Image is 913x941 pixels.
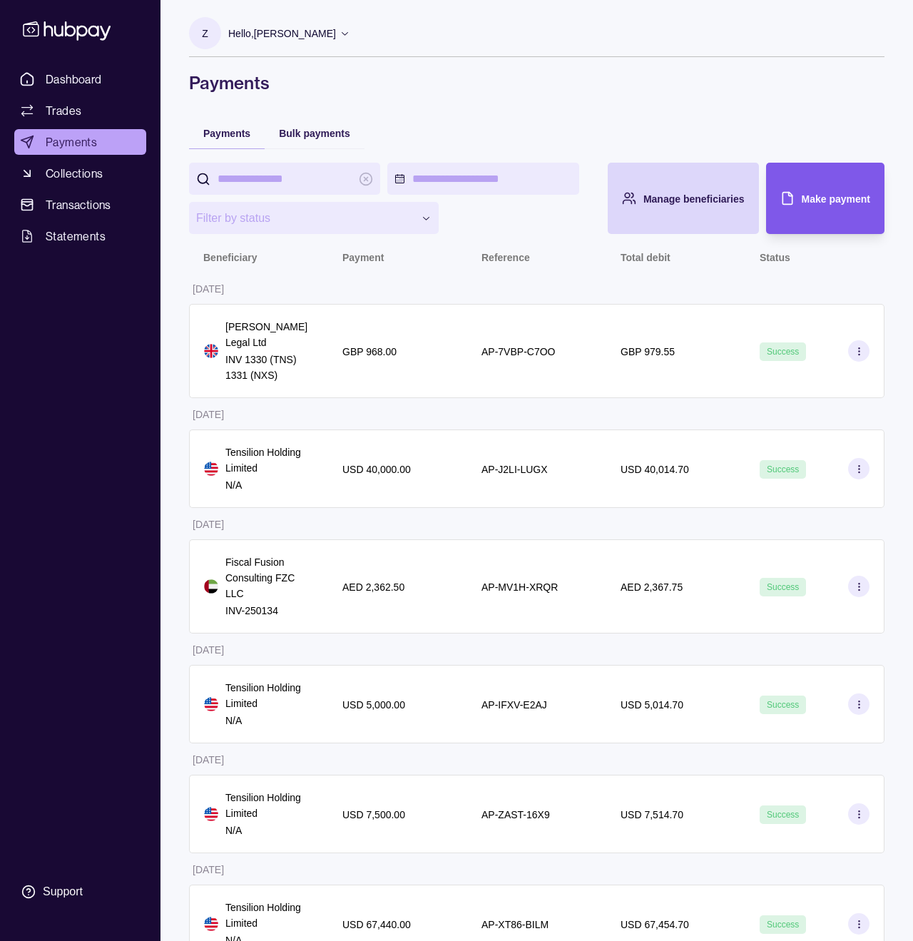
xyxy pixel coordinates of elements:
p: [DATE] [193,283,224,295]
p: AP-J2LI-LUGX [481,464,548,475]
p: [DATE] [193,409,224,420]
a: Payments [14,129,146,155]
p: Tensilion Holding Limited [225,680,314,711]
span: Success [767,464,799,474]
img: us [204,462,218,476]
p: Reference [481,252,530,263]
p: USD 67,440.00 [342,919,411,930]
p: Hello, [PERSON_NAME] [228,26,336,41]
p: INV-250134 [225,603,314,619]
span: Statements [46,228,106,245]
span: Success [767,920,799,930]
p: N/A [225,713,314,728]
p: Tensilion Holding Limited [225,444,314,476]
p: [DATE] [193,864,224,875]
p: Beneficiary [203,252,257,263]
a: Collections [14,161,146,186]
span: Payments [46,133,97,151]
a: Statements [14,223,146,249]
input: search [218,163,352,195]
p: AP-ZAST-16X9 [481,809,550,820]
a: Trades [14,98,146,123]
span: Success [767,810,799,820]
p: [DATE] [193,519,224,530]
span: Success [767,347,799,357]
a: Dashboard [14,66,146,92]
p: AED 2,362.50 [342,581,404,593]
p: [PERSON_NAME] Legal Ltd [225,319,314,350]
p: AP-7VBP-C7OO [481,346,555,357]
button: Make payment [766,163,884,234]
p: USD 40,014.70 [621,464,689,475]
p: USD 5,014.70 [621,699,683,711]
p: USD 67,454.70 [621,919,689,930]
p: USD 40,000.00 [342,464,411,475]
p: Status [760,252,790,263]
p: [DATE] [193,644,224,656]
p: N/A [225,823,314,838]
p: USD 5,000.00 [342,699,405,711]
img: ae [204,579,218,594]
h1: Payments [189,71,884,94]
p: N/A [225,477,314,493]
img: us [204,917,218,931]
p: AP-XT86-BILM [481,919,549,930]
p: USD 7,514.70 [621,809,683,820]
span: Transactions [46,196,111,213]
p: Payment [342,252,384,263]
img: gb [204,344,218,358]
p: Fiscal Fusion Consulting FZC LLC [225,554,314,601]
img: us [204,807,218,821]
p: Tensilion Holding Limited [225,790,314,821]
span: Collections [46,165,103,182]
a: Transactions [14,192,146,218]
p: GBP 979.55 [621,346,675,357]
p: INV 1330 (TNS) 1331 (NXS) [225,352,314,383]
img: us [204,697,218,711]
span: Payments [203,128,250,139]
a: Support [14,877,146,907]
span: Dashboard [46,71,102,88]
button: Manage beneficiaries [608,163,759,234]
p: USD 7,500.00 [342,809,405,820]
p: Tensilion Holding Limited [225,900,314,931]
p: AED 2,367.75 [621,581,683,593]
p: AP-MV1H-XRQR [481,581,558,593]
p: Total debit [621,252,670,263]
p: AP-IFXV-E2AJ [481,699,547,711]
span: Success [767,582,799,592]
div: Support [43,884,83,900]
p: GBP 968.00 [342,346,397,357]
p: [DATE] [193,754,224,765]
span: Manage beneficiaries [643,193,745,205]
span: Success [767,700,799,710]
p: Z [202,26,208,41]
span: Bulk payments [279,128,350,139]
span: Trades [46,102,81,119]
span: Make payment [802,193,870,205]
